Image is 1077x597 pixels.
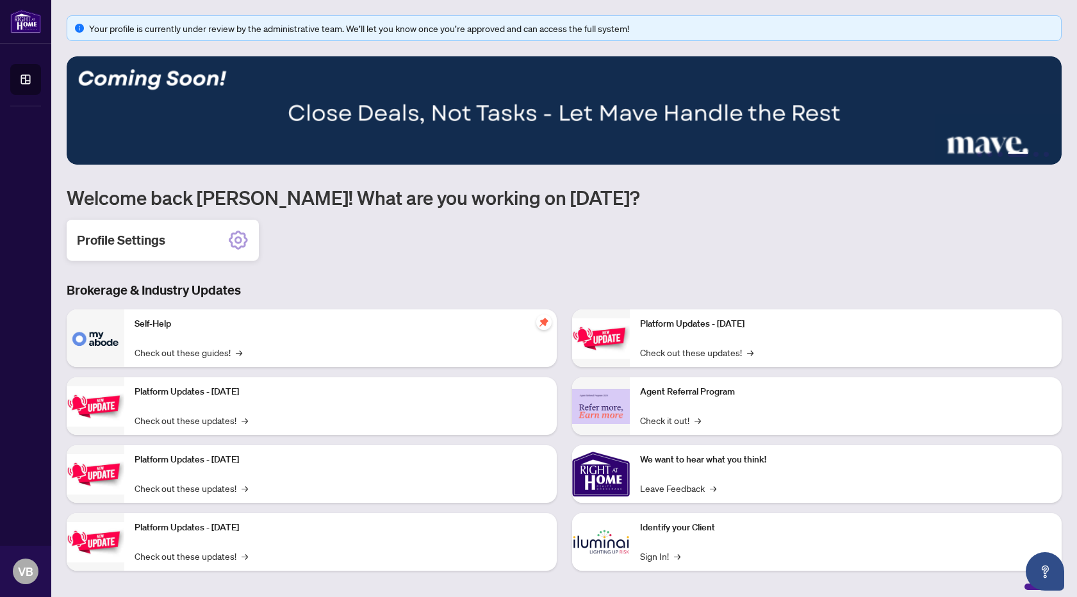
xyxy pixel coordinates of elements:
[640,521,1052,535] p: Identify your Client
[18,562,33,580] span: VB
[640,549,680,563] a: Sign In!→
[67,309,124,367] img: Self-Help
[242,413,248,427] span: →
[10,10,41,33] img: logo
[135,345,242,359] a: Check out these guides!→
[67,522,124,562] img: Platform Updates - July 8, 2025
[135,317,547,331] p: Self-Help
[89,21,1053,35] div: Your profile is currently under review by the administrative team. We’ll let you know once you’re...
[75,24,84,33] span: info-circle
[77,231,165,249] h2: Profile Settings
[674,549,680,563] span: →
[640,453,1052,467] p: We want to hear what you think!
[572,513,630,571] img: Identify your Client
[572,389,630,424] img: Agent Referral Program
[135,521,547,535] p: Platform Updates - [DATE]
[135,549,248,563] a: Check out these updates!→
[1033,152,1039,157] button: 5
[640,345,753,359] a: Check out these updates!→
[135,413,248,427] a: Check out these updates!→
[987,152,992,157] button: 2
[640,413,701,427] a: Check it out!→
[67,386,124,427] img: Platform Updates - September 16, 2025
[1026,552,1064,591] button: Open asap
[747,345,753,359] span: →
[1044,152,1049,157] button: 6
[572,445,630,503] img: We want to hear what you think!
[242,549,248,563] span: →
[640,481,716,495] a: Leave Feedback→
[695,413,701,427] span: →
[640,317,1052,331] p: Platform Updates - [DATE]
[1008,152,1028,157] button: 4
[572,318,630,359] img: Platform Updates - June 23, 2025
[67,185,1062,209] h1: Welcome back [PERSON_NAME]! What are you working on [DATE]?
[998,152,1003,157] button: 3
[67,281,1062,299] h3: Brokerage & Industry Updates
[236,345,242,359] span: →
[640,385,1052,399] p: Agent Referral Program
[242,481,248,495] span: →
[135,453,547,467] p: Platform Updates - [DATE]
[135,481,248,495] a: Check out these updates!→
[536,315,552,330] span: pushpin
[135,385,547,399] p: Platform Updates - [DATE]
[67,454,124,495] img: Platform Updates - July 21, 2025
[977,152,982,157] button: 1
[710,481,716,495] span: →
[67,56,1062,165] img: Slide 3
